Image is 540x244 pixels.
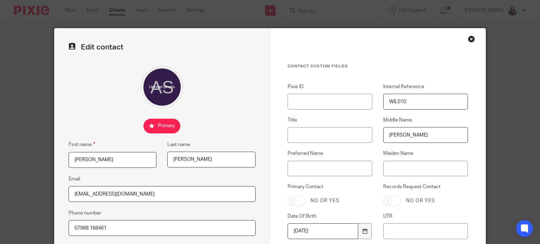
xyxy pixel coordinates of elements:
[69,140,95,149] label: First name
[288,64,468,69] h3: Contact Custom fields
[383,213,468,220] label: UTR
[288,117,372,124] label: Title
[69,210,101,217] label: Phone number
[288,183,372,190] label: Primary Contact
[383,183,468,190] label: Records Request Contact
[383,150,468,157] label: Maiden Name
[406,197,435,204] label: No or yes
[288,223,358,239] input: YYYY-MM-DD
[69,42,256,52] h2: Edit contact
[383,83,468,90] label: Internal Reference
[383,117,468,124] label: Middle Name
[310,197,339,204] label: No or yes
[288,83,372,90] label: Pixie ID
[468,35,475,42] div: Close this dialog window
[288,150,372,157] label: Preferred Name
[167,141,190,148] label: Last name
[288,213,372,220] label: Date Of Birth
[69,176,80,183] label: Email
